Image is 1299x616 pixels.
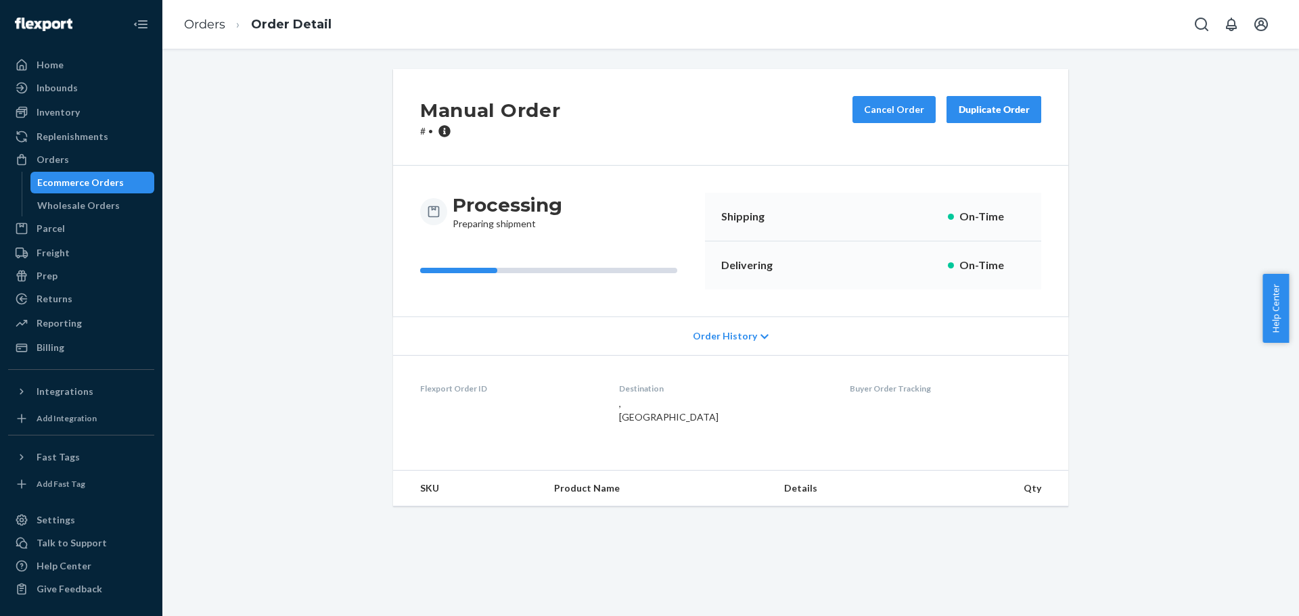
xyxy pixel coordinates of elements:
[1188,11,1215,38] button: Open Search Box
[619,398,719,423] span: , [GEOGRAPHIC_DATA]
[420,96,560,124] h2: Manual Order
[37,478,85,490] div: Add Fast Tag
[37,450,80,464] div: Fast Tags
[127,11,154,38] button: Close Navigation
[251,17,332,32] a: Order Detail
[453,193,562,217] h3: Processing
[8,288,154,310] a: Returns
[37,412,97,424] div: Add Integration
[8,312,154,334] a: Reporting
[37,153,69,166] div: Orders
[1248,11,1275,38] button: Open account menu
[8,381,154,402] button: Integrations
[420,124,560,138] p: #
[8,446,154,468] button: Fast Tags
[15,18,72,31] img: Flexport logo
[37,582,102,596] div: Give Feedback
[8,54,154,76] a: Home
[37,292,72,306] div: Returns
[30,195,155,216] a: Wholesale Orders
[37,246,70,260] div: Freight
[420,383,597,394] dt: Flexport Order ID
[619,383,829,394] dt: Destination
[959,258,1025,273] p: On-Time
[543,471,773,506] th: Product Name
[37,81,78,95] div: Inbounds
[8,408,154,429] a: Add Integration
[947,96,1041,123] button: Duplicate Order
[721,209,798,224] p: Shipping
[852,96,936,123] button: Cancel Order
[8,101,154,123] a: Inventory
[850,383,1041,394] dt: Buyer Order Tracking
[693,329,757,343] span: Order History
[8,555,154,577] a: Help Center
[8,242,154,264] a: Freight
[37,130,108,143] div: Replenishments
[37,222,65,235] div: Parcel
[8,473,154,495] a: Add Fast Tag
[1218,11,1245,38] button: Open notifications
[37,559,91,573] div: Help Center
[37,269,58,283] div: Prep
[37,58,64,72] div: Home
[30,172,155,193] a: Ecommerce Orders
[184,17,225,32] a: Orders
[8,126,154,147] a: Replenishments
[8,578,154,600] button: Give Feedback
[721,258,798,273] p: Delivering
[8,265,154,287] a: Prep
[37,316,82,330] div: Reporting
[393,471,543,506] th: SKU
[453,193,562,231] div: Preparing shipment
[8,77,154,99] a: Inbounds
[1262,274,1289,343] button: Help Center
[428,125,433,137] span: •
[8,509,154,531] a: Settings
[922,471,1068,506] th: Qty
[37,536,107,550] div: Talk to Support
[773,471,922,506] th: Details
[8,337,154,358] a: Billing
[8,218,154,239] a: Parcel
[8,149,154,170] a: Orders
[173,5,342,45] ol: breadcrumbs
[37,341,64,354] div: Billing
[37,199,120,212] div: Wholesale Orders
[37,385,93,398] div: Integrations
[958,103,1030,116] div: Duplicate Order
[37,176,124,189] div: Ecommerce Orders
[37,513,75,527] div: Settings
[959,209,1025,224] p: On-Time
[8,532,154,554] button: Talk to Support
[37,105,80,119] div: Inventory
